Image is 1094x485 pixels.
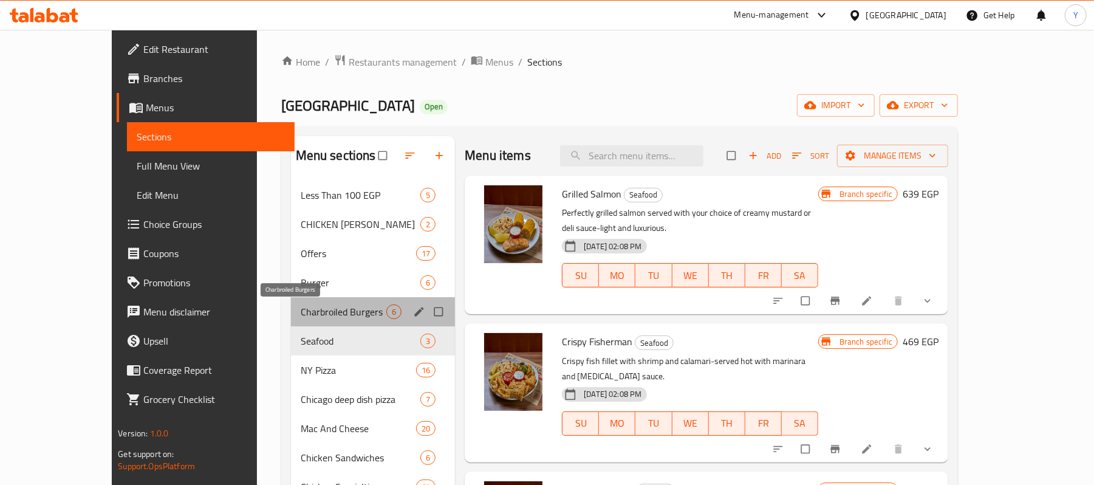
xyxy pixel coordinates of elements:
[117,35,295,64] a: Edit Restaurant
[789,146,832,165] button: Sort
[640,414,667,432] span: TU
[118,446,174,462] span: Get support on:
[421,335,435,347] span: 3
[420,101,448,112] span: Open
[709,263,745,287] button: TH
[291,268,456,297] div: Burger6
[397,142,426,169] span: Sort sections
[417,423,435,435] span: 20
[416,421,436,436] div: items
[640,267,667,284] span: TU
[417,248,435,260] span: 17
[672,263,709,287] button: WE
[677,267,704,284] span: WE
[861,295,875,307] a: Edit menu item
[291,414,456,443] div: Mac And Cheese20
[127,122,295,151] a: Sections
[301,217,420,232] div: CHICKEN SANDO
[471,54,513,70] a: Menus
[847,148,938,163] span: Manage items
[127,151,295,181] a: Full Menu View
[420,217,436,232] div: items
[748,149,781,163] span: Add
[137,159,285,173] span: Full Menu View
[562,411,599,436] button: SU
[421,190,435,201] span: 5
[837,145,948,167] button: Manage items
[411,304,429,320] button: edit
[301,217,420,232] span: CHICKEN [PERSON_NAME]
[914,436,943,463] button: show more
[579,241,646,252] span: [DATE] 02:08 PM
[143,217,285,232] span: Choice Groups
[325,55,329,69] li: /
[417,365,435,376] span: 16
[281,54,959,70] nav: breadcrumb
[604,267,631,284] span: MO
[889,98,948,113] span: export
[677,414,704,432] span: WE
[885,436,914,463] button: delete
[420,275,436,290] div: items
[624,188,663,202] div: Seafood
[301,363,416,377] span: NY Pizza
[599,263,635,287] button: MO
[143,42,285,57] span: Edit Restaurant
[750,414,777,432] span: FR
[291,385,456,414] div: Chicago deep dish pizza7
[291,326,456,356] div: Seafood3
[386,304,402,319] div: items
[787,414,813,432] span: SA
[371,144,397,167] span: Select all sections
[518,55,522,69] li: /
[462,55,466,69] li: /
[117,93,295,122] a: Menus
[720,144,745,167] span: Select section
[782,263,818,287] button: SA
[835,188,897,200] span: Branch specific
[301,392,420,407] span: Chicago deep dish pizza
[750,267,777,284] span: FR
[714,414,740,432] span: TH
[880,94,958,117] button: export
[765,287,794,314] button: sort-choices
[635,411,672,436] button: TU
[784,146,837,165] span: Sort items
[118,458,195,474] a: Support.OpsPlatform
[301,275,420,290] span: Burger
[822,436,851,463] button: Branch-specific-item
[301,246,416,261] span: Offers
[835,336,897,348] span: Branch specific
[562,185,621,203] span: Grilled Salmon
[599,411,635,436] button: MO
[709,411,745,436] button: TH
[291,356,456,385] div: NY Pizza16
[421,452,435,464] span: 6
[301,304,386,319] span: Charbroiled Burgers
[745,146,784,165] button: Add
[465,146,531,165] h2: Menu items
[527,55,562,69] span: Sections
[281,92,415,119] span: [GEOGRAPHIC_DATA]
[474,333,552,411] img: Crispy Fisherman
[137,129,285,144] span: Sections
[635,336,673,350] span: Seafood
[807,98,865,113] span: import
[1073,9,1078,22] span: Y
[787,267,813,284] span: SA
[301,421,416,436] span: Mac And Cheese
[420,188,436,202] div: items
[117,64,295,93] a: Branches
[420,392,436,407] div: items
[291,239,456,268] div: Offers17
[485,55,513,69] span: Menus
[745,146,784,165] span: Add item
[792,149,829,163] span: Sort
[782,411,818,436] button: SA
[301,334,420,348] span: Seafood
[866,9,946,22] div: [GEOGRAPHIC_DATA]
[560,145,703,167] input: search
[117,268,295,297] a: Promotions
[567,414,594,432] span: SU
